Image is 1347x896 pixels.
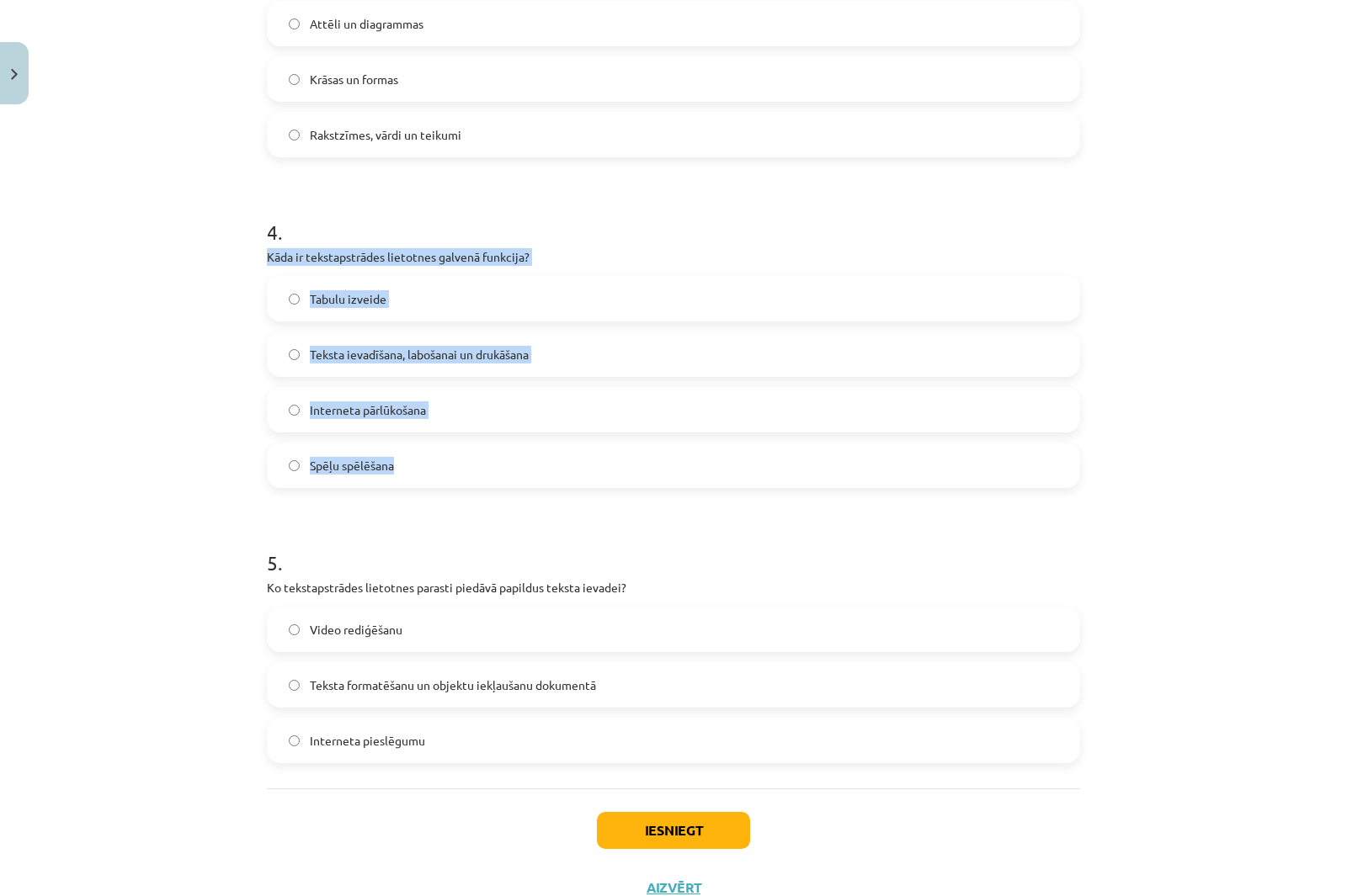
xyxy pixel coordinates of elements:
span: Attēli un diagrammas [310,15,423,33]
input: Teksta ievadīšana, labošanai un drukāšana [289,349,300,360]
p: Kāda ir tekstapstrādes lietotnes galvenā funkcija? [267,248,1080,266]
span: Interneta pieslēgumu [310,732,425,750]
span: Video rediģēšanu [310,621,402,639]
h1: 5 . [267,522,1080,574]
button: Aizvērt [642,879,705,896]
p: Ko tekstapstrādes lietotnes parasti piedāvā papildus teksta ievadei? [267,579,1080,596]
span: Interneta pārlūkošana [310,401,426,419]
input: Interneta pārlūkošana [289,405,300,416]
span: Teksta ievadīšana, labošanai un drukāšana [310,346,529,363]
input: Krāsas un formas [289,74,300,85]
img: icon-close-lesson-0947bae3869378f0d4975bcd49f059093ad1ed9edebbc8119c70593378902aed.svg [11,69,18,80]
input: Interneta pieslēgumu [289,735,300,746]
h1: 4 . [267,191,1080,243]
input: Attēli un diagrammas [289,19,300,29]
button: Iesniegt [597,812,750,849]
span: Rakstzīmes, vārdi un teikumi [310,126,461,144]
input: Rakstzīmes, vārdi un teikumi [289,130,300,140]
input: Teksta formatēšanu un objektu iekļaušanu dokumentā [289,680,300,691]
input: Tabulu izveide [289,294,300,305]
span: Teksta formatēšanu un objektu iekļaušanu dokumentā [310,676,596,694]
span: Tabulu izveide [310,290,386,308]
span: Spēļu spēlēšana [310,457,394,475]
input: Spēļu spēlēšana [289,460,300,471]
span: Krāsas un formas [310,71,398,88]
input: Video rediģēšanu [289,624,300,635]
